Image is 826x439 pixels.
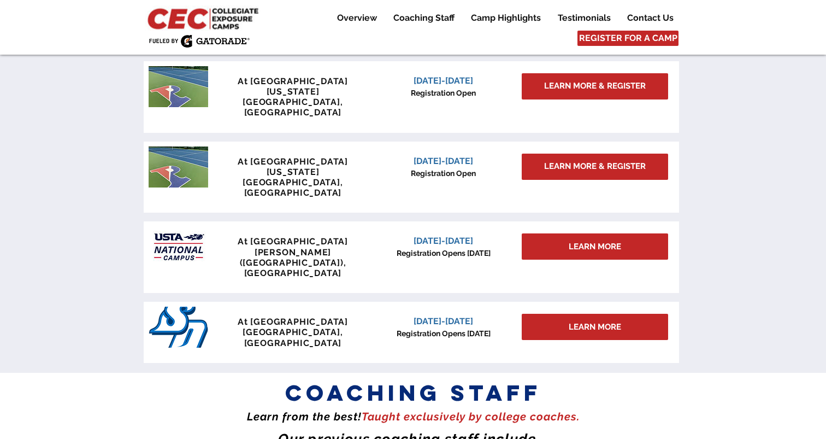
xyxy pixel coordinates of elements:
span: Registration Opens [DATE] [397,329,491,338]
span: [GEOGRAPHIC_DATA], [GEOGRAPHIC_DATA] [243,177,343,198]
span: LEARN MORE [569,241,621,253]
span: [PERSON_NAME] ([GEOGRAPHIC_DATA]), [GEOGRAPHIC_DATA] [240,247,346,278]
span: REGISTER FOR A CAMP [579,32,677,44]
div: LEARN MORE [522,233,668,260]
span: LEARN MORE & REGISTER [544,161,646,172]
p: Coaching Staff [388,11,460,25]
nav: Site [320,11,681,25]
span: Taught exclusively by college coaches​. [362,410,580,423]
a: Camp Highlights [463,11,549,25]
p: Camp Highlights [465,11,546,25]
a: Testimonials [550,11,618,25]
a: Contact Us [619,11,681,25]
img: USTA Campus image_edited.jpg [149,226,208,267]
img: San_Diego_Toreros_logo.png [149,307,208,348]
img: Fueled by Gatorade.png [149,34,250,48]
a: Overview [329,11,385,25]
span: At [GEOGRAPHIC_DATA][US_STATE] [238,76,348,97]
span: [GEOGRAPHIC_DATA], [GEOGRAPHIC_DATA] [243,327,343,348]
span: [DATE]-[DATE] [414,316,473,326]
span: At [GEOGRAPHIC_DATA][US_STATE] [238,156,348,177]
a: LEARN MORE & REGISTER [522,73,668,99]
div: LEARN MORE [522,314,668,340]
span: LEARN MORE & REGISTER [544,80,646,92]
a: LEARN MORE & REGISTER [522,154,668,180]
span: Registration Open [411,89,476,97]
img: CEC Logo Primary_edited.jpg [145,5,263,31]
span: [DATE]-[DATE] [414,236,473,246]
span: [DATE]-[DATE] [414,156,473,166]
span: [GEOGRAPHIC_DATA], [GEOGRAPHIC_DATA] [243,97,343,118]
a: Coaching Staff [385,11,462,25]
span: Registration Opens [DATE] [397,249,491,257]
img: penn tennis courts with logo.jpeg [149,66,208,107]
img: penn tennis courts with logo.jpeg [149,147,208,188]
span: Registration Open [411,169,476,178]
span: [DATE]-[DATE] [414,75,473,86]
span: coaching staff [285,379,541,407]
span: At [GEOGRAPHIC_DATA] [238,317,348,327]
span: Learn from the best! [247,410,362,423]
a: REGISTER FOR A CAMP [577,31,678,46]
p: Contact Us [622,11,679,25]
p: Testimonials [552,11,616,25]
span: At [GEOGRAPHIC_DATA] [238,236,348,247]
p: Overview [332,11,382,25]
span: LEARN MORE [569,321,621,333]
